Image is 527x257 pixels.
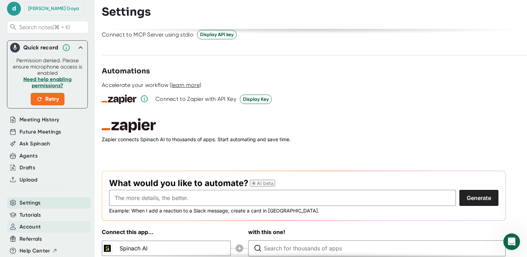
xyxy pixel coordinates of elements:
button: Referrals [20,235,42,243]
button: Send a message… [120,195,131,207]
div: Connect to MCP Server using stdio [102,31,193,38]
span: Search notes (⌘ + K) [19,24,70,31]
div: Daniel Goya [28,6,79,12]
div: Close [122,3,135,15]
button: Upload [20,176,37,184]
div: Permission denied. Please ensure microphone access is enabled [12,57,83,105]
button: Emoji picker [11,198,16,204]
div: Quick record [10,41,85,55]
span: Display Key [243,96,269,103]
a: Need help enabling permissions? [23,76,71,89]
h3: Automations [102,66,150,77]
h3: Settings [102,5,151,18]
button: go back [5,3,18,16]
div: Accelerate your workflow ( ) [102,82,201,89]
button: Home [109,3,122,16]
textarea: Ask a question… [6,184,133,195]
button: Display API key [197,30,237,39]
span: Display API key [200,31,234,38]
div: Connect to Zapier with API Key [155,96,236,103]
h1: Fin [34,7,42,12]
span: Retry [36,95,59,103]
button: Drafts [20,164,35,172]
div: Quick record [23,44,59,51]
button: Future Meetings [20,128,61,136]
span: d [7,2,21,16]
span: Help Center [20,247,50,255]
button: Tutorials [20,211,41,219]
button: Account [20,223,41,231]
div: Hi! Please select a topic below so we can get you the right help. [11,31,109,45]
button: Help Center [20,247,58,255]
span: learn more [171,82,200,88]
button: Settings [20,199,41,207]
button: Security and Data [76,165,130,179]
div: Fin says… [6,27,134,64]
button: Sales [107,147,130,161]
button: Display Key [240,95,272,104]
button: Retry [31,93,64,105]
button: I Need Help [64,147,104,161]
div: Hi! Please select a topic below so we can get you the right help.Fin • AI Agent• Just now [6,27,114,49]
button: Meeting History [20,116,59,124]
img: Profile image for Fin [20,4,31,15]
button: Ask Spinach [20,140,51,148]
div: Fin • AI Agent • Just now [11,50,62,55]
iframe: Intercom live chat [503,233,520,250]
button: Agents [20,152,38,160]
